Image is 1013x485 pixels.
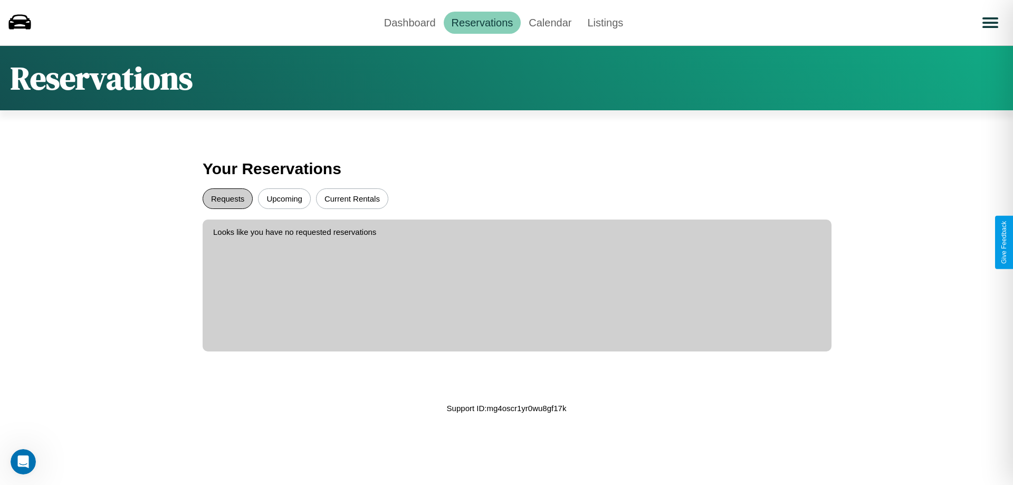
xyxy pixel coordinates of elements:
[213,225,821,239] p: Looks like you have no requested reservations
[258,188,311,209] button: Upcoming
[11,449,36,474] iframe: Intercom live chat
[11,56,193,100] h1: Reservations
[203,188,253,209] button: Requests
[976,8,1005,37] button: Open menu
[521,12,579,34] a: Calendar
[579,12,631,34] a: Listings
[316,188,388,209] button: Current Rentals
[1000,221,1008,264] div: Give Feedback
[447,401,567,415] p: Support ID: mg4oscr1yr0wu8gf17k
[444,12,521,34] a: Reservations
[376,12,444,34] a: Dashboard
[203,155,810,183] h3: Your Reservations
